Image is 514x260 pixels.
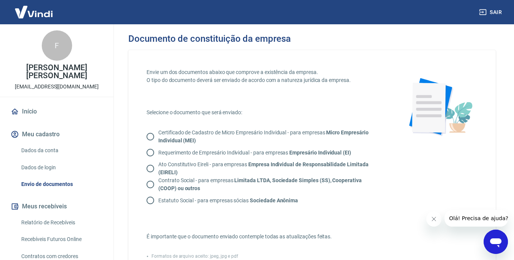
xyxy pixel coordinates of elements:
p: Certificado de Cadastro de Micro Empresário Individual - para empresas [158,129,377,145]
p: O tipo do documento deverá ser enviado de acordo com a natureza jurídica da empresa. [147,76,383,84]
a: Início [9,103,104,120]
img: Vindi [9,0,58,24]
img: foto-documento-flower.19a65ad63fe92b90d685.png [402,68,478,144]
a: Recebíveis Futuros Online [18,232,104,247]
p: Formatos de arquivo aceito: jpeg, jpg e pdf [151,253,238,260]
p: Ato Constitutivo Eireli - para empresas [158,161,377,176]
strong: Limitada LTDA, Sociedade Simples (SS), Cooperativa (COOP) ou outros [158,177,362,191]
button: Meu cadastro [9,126,104,143]
iframe: Botão para abrir a janela de mensagens [484,230,508,254]
div: F [42,30,72,61]
span: Olá! Precisa de ajuda? [5,5,64,11]
strong: Empresário Individual (EI) [289,150,351,156]
button: Meus recebíveis [9,198,104,215]
p: Estatuto Social - para empresas sócias [158,197,298,205]
iframe: Mensagem da empresa [445,210,508,227]
p: Envie um dos documentos abaixo que comprove a existência da empresa. [147,68,383,76]
strong: Sociedade Anônima [250,197,298,203]
p: É importante que o documento enviado contemple todas as atualizações feitas. [147,233,383,241]
a: Envio de documentos [18,176,104,192]
button: Sair [478,5,505,19]
strong: Empresa Individual de Responsabilidade Limitada (EIRELI) [158,161,369,175]
p: [EMAIL_ADDRESS][DOMAIN_NAME] [15,83,99,91]
a: Relatório de Recebíveis [18,215,104,230]
a: Dados da conta [18,143,104,158]
p: [PERSON_NAME] [PERSON_NAME] [6,64,107,80]
h3: Documento de constituição da empresa [128,33,291,44]
p: Selecione o documento que será enviado: [147,109,383,117]
strong: Micro Empresário Individual (MEI) [158,129,369,143]
p: Contrato Social - para empresas [158,176,377,192]
a: Dados de login [18,160,104,175]
iframe: Fechar mensagem [426,211,441,227]
p: Requerimento de Empresário Individual - para empresas [158,149,351,157]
